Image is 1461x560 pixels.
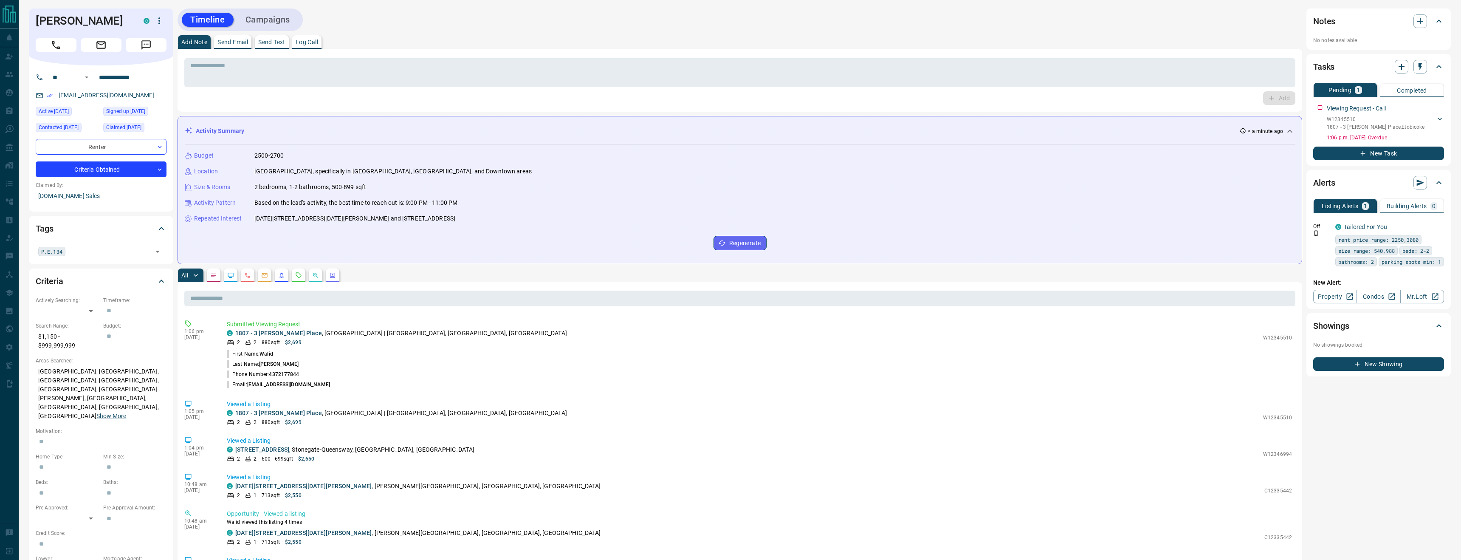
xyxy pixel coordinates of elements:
[1313,278,1444,287] p: New Alert:
[1327,114,1444,133] div: W123455101807 - 3 [PERSON_NAME] Place,Etobicoke
[196,127,244,136] p: Activity Summary
[227,410,233,416] div: condos.ca
[235,482,601,491] p: , [PERSON_NAME][GEOGRAPHIC_DATA], [GEOGRAPHIC_DATA], [GEOGRAPHIC_DATA]
[285,538,302,546] p: $2,550
[254,151,284,160] p: 2500-2700
[1364,203,1367,209] p: 1
[36,357,166,365] p: Areas Searched:
[262,419,280,426] p: 880 sqft
[152,246,164,257] button: Open
[36,297,99,304] p: Actively Searching:
[298,455,315,463] p: $2,650
[254,198,457,207] p: Based on the lead's activity, the best time to reach out is: 9:00 PM - 11:00 PM
[1313,357,1444,371] button: New Showing
[227,436,1292,445] p: Viewed a Listing
[1263,414,1292,421] p: W12345510
[235,410,322,416] a: 1807 - 3 [PERSON_NAME] Place
[36,271,166,291] div: Criteria
[1328,87,1351,93] p: Pending
[237,339,240,346] p: 2
[36,322,99,330] p: Search Range:
[181,272,188,278] p: All
[254,167,532,176] p: [GEOGRAPHIC_DATA], specifically in [GEOGRAPHIC_DATA], [GEOGRAPHIC_DATA], and Downtown areas
[184,518,214,524] p: 10:48 am
[36,107,99,119] div: Sun Aug 17 2025
[36,427,166,435] p: Motivation:
[106,123,141,132] span: Claimed [DATE]
[1313,57,1444,77] div: Tasks
[59,92,155,99] a: [EMAIL_ADDRESS][DOMAIN_NAME]
[184,414,214,420] p: [DATE]
[227,518,1292,526] p: Walid viewed this listing 4 times
[262,339,280,346] p: 880 sqft
[36,453,99,461] p: Home Type:
[217,39,248,45] p: Send Email
[36,529,166,537] p: Credit Score:
[254,492,257,499] p: 1
[235,330,322,337] a: 1807 - 3 [PERSON_NAME] Place
[237,455,240,463] p: 2
[254,214,455,223] p: [DATE][STREET_ADDRESS][DATE][PERSON_NAME] and [STREET_ADDRESS]
[1327,116,1424,123] p: W12345510
[261,272,268,279] svg: Emails
[144,18,149,24] div: condos.ca
[1313,147,1444,160] button: New Task
[227,360,299,368] p: Last Name:
[96,412,126,421] button: Show More
[262,455,293,463] p: 600 - 699 sqft
[262,492,280,499] p: 713 sqft
[36,504,99,512] p: Pre-Approved:
[227,330,233,336] div: condos.ca
[1327,104,1386,113] p: Viewing Request - Call
[237,13,299,27] button: Campaigns
[1264,534,1292,541] p: C12335442
[714,236,767,250] button: Regenerate
[36,161,166,177] div: Criteria Obtained
[227,320,1292,329] p: Submitted Viewing Request
[235,483,372,489] a: [DATE][STREET_ADDRESS][DATE][PERSON_NAME]
[194,151,214,160] p: Budget
[254,183,366,192] p: 2 bedrooms, 1-2 bathrooms, 500-899 sqft
[36,218,166,239] div: Tags
[81,38,121,52] span: Email
[235,329,567,338] p: , [GEOGRAPHIC_DATA] | [GEOGRAPHIC_DATA], [GEOGRAPHIC_DATA], [GEOGRAPHIC_DATA]
[1338,235,1419,244] span: rent price range: 2250,3080
[259,361,299,367] span: [PERSON_NAME]
[36,139,166,155] div: Renter
[227,350,273,358] p: First Name:
[258,39,285,45] p: Send Text
[262,538,280,546] p: 713 sqft
[1400,290,1444,303] a: Mr.Loft
[36,181,166,189] p: Claimed By:
[1313,230,1319,236] svg: Push Notification Only
[36,189,166,203] p: [DOMAIN_NAME] Sales
[1327,123,1424,131] p: 1807 - 3 [PERSON_NAME] Place , Etobicoke
[227,473,1292,482] p: Viewed a Listing
[296,39,318,45] p: Log Call
[312,272,319,279] svg: Opportunities
[184,334,214,340] p: [DATE]
[1313,341,1444,349] p: No showings booked
[184,408,214,414] p: 1:05 pm
[278,272,285,279] svg: Listing Alerts
[227,371,299,378] p: Phone Number:
[41,247,62,256] span: P.E.134
[285,339,302,346] p: $2,699
[1264,487,1292,495] p: C12335442
[254,419,257,426] p: 2
[254,538,257,546] p: 1
[184,445,214,451] p: 1:04 pm
[1335,224,1341,230] div: condos.ca
[36,123,99,135] div: Fri Jul 23 2021
[1313,316,1444,336] div: Showings
[254,339,257,346] p: 2
[184,481,214,487] p: 10:48 am
[244,272,251,279] svg: Calls
[285,492,302,499] p: $2,550
[237,419,240,426] p: 2
[235,529,601,537] p: , [PERSON_NAME][GEOGRAPHIC_DATA], [GEOGRAPHIC_DATA], [GEOGRAPHIC_DATA]
[295,272,302,279] svg: Requests
[1313,60,1334,74] h2: Tasks
[181,39,207,45] p: Add Note
[106,107,145,116] span: Signed up [DATE]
